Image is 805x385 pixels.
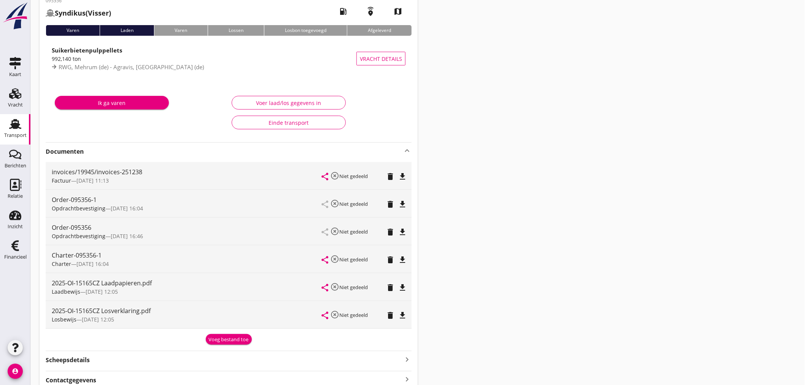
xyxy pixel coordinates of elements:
[52,223,322,232] div: Order-095356
[4,255,27,259] div: Financieel
[330,171,339,180] i: highlight_off
[46,8,111,18] h2: (Visser)
[339,312,368,318] small: Niet gedeeld
[52,205,105,212] span: Opdrachtbevestiging
[232,116,346,129] button: Einde transport
[52,232,322,240] div: —
[330,310,339,319] i: highlight_off
[46,25,100,36] div: Varen
[330,282,339,291] i: highlight_off
[387,1,409,22] i: map
[8,364,23,379] i: account_circle
[386,228,395,237] i: delete
[59,63,204,71] span: RWG, Mehrum (de) - Agravis, [GEOGRAPHIC_DATA] (de)
[86,288,118,295] span: [DATE] 12:05
[402,354,412,364] i: keyboard_arrow_right
[320,172,329,181] i: share
[386,311,395,320] i: delete
[339,284,368,291] small: Niet gedeeld
[76,177,109,184] span: [DATE] 11:13
[402,374,412,385] i: keyboard_arrow_right
[8,194,23,199] div: Relatie
[52,167,322,177] div: invoices/19945/invoices-251238
[398,200,407,209] i: file_download
[100,25,154,36] div: Laden
[154,25,208,36] div: Varen
[356,52,406,65] button: Vracht details
[386,255,395,264] i: delete
[386,172,395,181] i: delete
[208,25,264,36] div: Lossen
[52,177,322,185] div: —
[398,255,407,264] i: file_download
[61,99,163,107] div: Ik ga varen
[46,147,402,156] strong: Documenten
[5,163,26,168] div: Berichten
[386,200,395,209] i: delete
[402,146,412,155] i: keyboard_arrow_up
[398,228,407,237] i: file_download
[320,255,329,264] i: share
[330,199,339,208] i: highlight_off
[52,288,80,295] span: Laadbewijs
[111,205,143,212] span: [DATE] 16:04
[398,172,407,181] i: file_download
[52,232,105,240] span: Opdrachtbevestiging
[52,306,322,315] div: 2025-OI-15165CZ Losverklaring.pdf
[111,232,143,240] span: [DATE] 16:46
[52,204,322,212] div: —
[8,102,23,107] div: Vracht
[52,177,71,184] span: Factuur
[52,315,322,323] div: —
[52,278,322,288] div: 2025-OI-15165CZ Laadpapieren.pdf
[330,227,339,236] i: highlight_off
[360,1,381,22] i: emergency_share
[238,119,339,127] div: Einde transport
[264,25,347,36] div: Losbon toegevoegd
[82,316,114,323] span: [DATE] 12:05
[339,256,368,263] small: Niet gedeeld
[238,99,339,107] div: Voer laad/los gegevens in
[55,8,86,17] strong: Syndikus
[55,96,169,110] button: Ik ga varen
[9,72,21,77] div: Kaart
[206,334,252,345] button: Voeg bestand toe
[52,316,76,323] span: Losbewijs
[398,311,407,320] i: file_download
[46,376,96,385] strong: Contactgegevens
[320,283,329,292] i: share
[52,251,322,260] div: Charter-095356-1
[347,25,412,36] div: Afgeleverd
[232,96,346,110] button: Voer laad/los gegevens in
[46,356,90,364] strong: Scheepsdetails
[339,173,368,180] small: Niet gedeeld
[209,336,249,344] div: Voeg bestand toe
[52,195,322,204] div: Order-095356-1
[52,288,322,296] div: —
[52,55,356,63] div: 992,140 ton
[398,283,407,292] i: file_download
[52,46,122,54] strong: Suikerbietenpulppellets
[320,311,329,320] i: share
[52,260,322,268] div: —
[386,283,395,292] i: delete
[46,42,412,75] a: Suikerbietenpulppellets992,140 tonRWG, Mehrum (de) - Agravis, [GEOGRAPHIC_DATA] (de)Vracht details
[2,2,29,30] img: logo-small.a267ee39.svg
[339,228,368,235] small: Niet gedeeld
[52,260,71,267] span: Charter
[76,260,109,267] span: [DATE] 16:04
[330,255,339,264] i: highlight_off
[360,55,402,63] span: Vracht details
[332,1,354,22] i: local_gas_station
[8,224,23,229] div: Inzicht
[339,200,368,207] small: Niet gedeeld
[4,133,27,138] div: Transport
